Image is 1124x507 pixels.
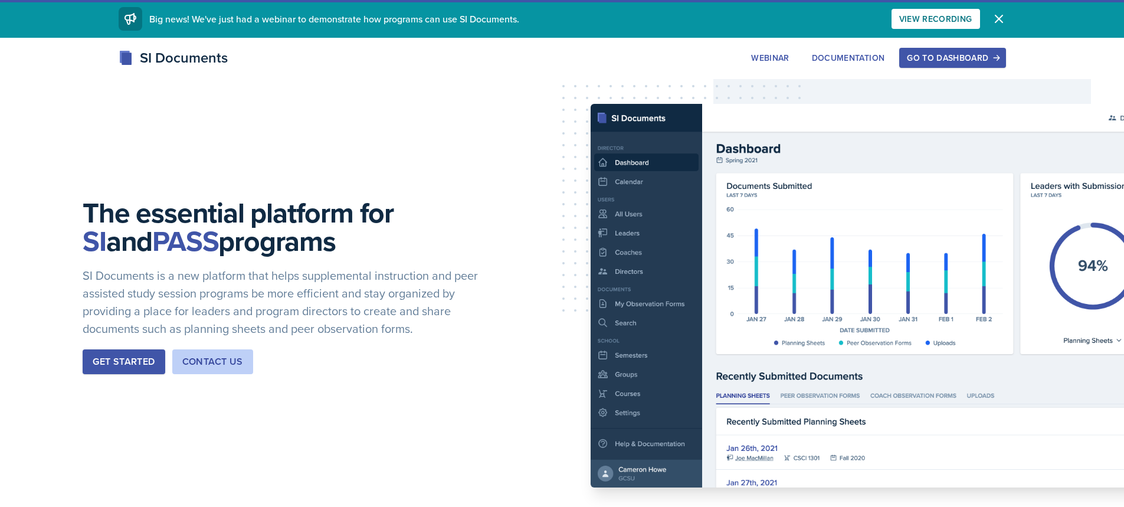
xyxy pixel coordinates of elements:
[83,349,165,374] button: Get Started
[149,12,519,25] span: Big news! We've just had a webinar to demonstrate how programs can use SI Documents.
[899,48,1005,68] button: Go to Dashboard
[751,53,789,63] div: Webinar
[182,355,243,369] div: Contact Us
[812,53,885,63] div: Documentation
[907,53,998,63] div: Go to Dashboard
[743,48,797,68] button: Webinar
[892,9,980,29] button: View Recording
[172,349,253,374] button: Contact Us
[93,355,155,369] div: Get Started
[804,48,893,68] button: Documentation
[899,14,972,24] div: View Recording
[119,47,228,68] div: SI Documents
